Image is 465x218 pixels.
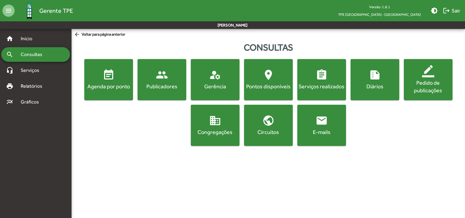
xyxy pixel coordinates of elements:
[138,59,186,100] button: Publicadores
[316,114,328,127] mat-icon: email
[86,83,132,90] div: Agenda por ponto
[369,69,381,81] mat-icon: summarize
[316,69,328,81] mat-icon: assignment
[103,69,115,81] mat-icon: event_note
[352,83,398,90] div: Diários
[443,5,460,16] span: Sair
[17,98,47,106] span: Gráficos
[262,114,274,127] mat-icon: public
[404,59,453,100] button: Pedido de publicações
[6,83,13,90] mat-icon: print
[39,6,73,16] span: Gerente TPE
[333,3,426,11] div: Versão: 1.8.1
[156,69,168,81] mat-icon: people
[440,5,463,16] button: Sair
[72,40,465,54] div: Consultas
[15,1,73,21] a: Gerente TPE
[297,59,346,100] button: Serviços realizados
[192,128,238,136] div: Congregações
[74,31,125,38] span: Voltar para página anterior
[6,67,13,74] mat-icon: headset_mic
[244,105,293,146] button: Circuitos
[443,7,450,14] mat-icon: logout
[84,59,133,100] button: Agenda por ponto
[139,83,185,90] div: Publicadores
[74,31,82,38] mat-icon: arrow_back
[2,5,15,17] mat-icon: menu
[17,51,50,58] span: Consultas
[333,11,426,18] span: TPE [GEOGRAPHIC_DATA] - [GEOGRAPHIC_DATA]
[192,83,238,90] div: Gerência
[245,128,292,136] div: Circuitos
[209,114,221,127] mat-icon: domain
[244,59,293,100] button: Pontos disponíveis
[17,67,47,74] span: Serviços
[6,98,13,106] mat-icon: multiline_chart
[405,79,451,94] div: Pedido de publicações
[19,1,39,21] img: Logo
[191,59,239,100] button: Gerência
[422,65,434,77] mat-icon: border_color
[17,35,41,42] span: Início
[17,83,50,90] span: Relatórios
[297,105,346,146] button: E-mails
[6,51,13,58] mat-icon: search
[351,59,399,100] button: Diários
[262,69,274,81] mat-icon: location_on
[431,7,438,14] mat-icon: brightness_medium
[209,69,221,81] mat-icon: manage_accounts
[299,83,345,90] div: Serviços realizados
[6,35,13,42] mat-icon: home
[245,83,292,90] div: Pontos disponíveis
[191,105,239,146] button: Congregações
[299,128,345,136] div: E-mails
